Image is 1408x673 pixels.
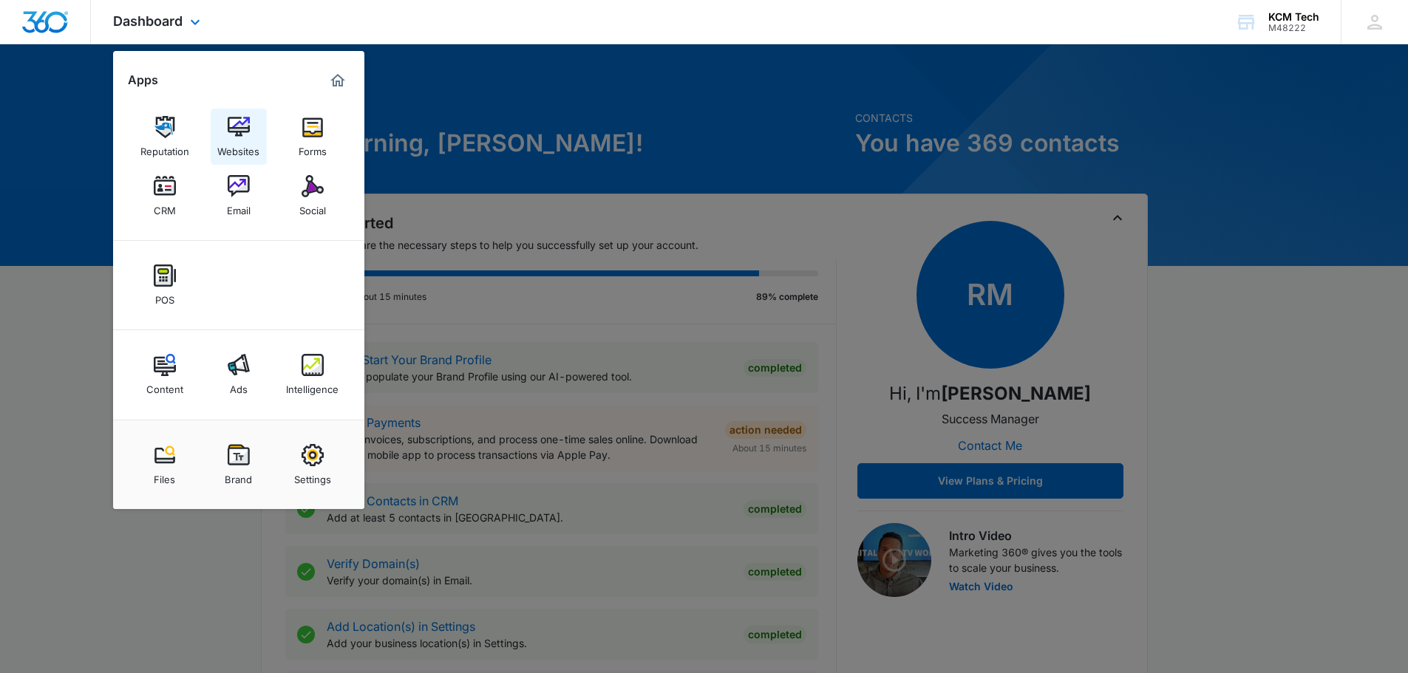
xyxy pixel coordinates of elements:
[285,109,341,165] a: Forms
[154,197,176,216] div: CRM
[137,437,193,493] a: Files
[155,287,174,306] div: POS
[217,138,259,157] div: Websites
[137,257,193,313] a: POS
[227,197,251,216] div: Email
[299,197,326,216] div: Social
[326,69,350,92] a: Marketing 360® Dashboard
[1268,11,1319,23] div: account name
[285,168,341,224] a: Social
[285,346,341,403] a: Intelligence
[154,466,175,485] div: Files
[1268,23,1319,33] div: account id
[225,466,252,485] div: Brand
[211,437,267,493] a: Brand
[113,13,183,29] span: Dashboard
[140,138,189,157] div: Reputation
[137,168,193,224] a: CRM
[294,466,331,485] div: Settings
[146,376,183,395] div: Content
[230,376,248,395] div: Ads
[211,109,267,165] a: Websites
[211,168,267,224] a: Email
[286,376,339,395] div: Intelligence
[137,346,193,403] a: Content
[211,346,267,403] a: Ads
[137,109,193,165] a: Reputation
[128,73,158,87] h2: Apps
[299,138,327,157] div: Forms
[285,437,341,493] a: Settings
